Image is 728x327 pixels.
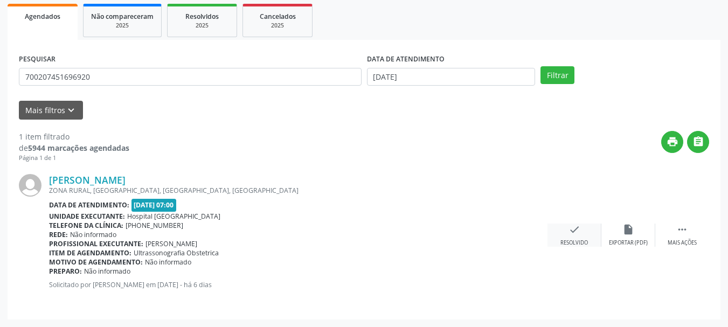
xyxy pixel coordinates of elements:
[19,68,362,86] input: Nome, CNS
[622,224,634,235] i: insert_drive_file
[692,136,704,148] i: 
[65,105,77,116] i: keyboard_arrow_down
[127,212,220,221] span: Hospital [GEOGRAPHIC_DATA]
[49,230,68,239] b: Rede:
[19,142,129,154] div: de
[609,239,648,247] div: Exportar (PDF)
[175,22,229,30] div: 2025
[49,258,143,267] b: Motivo de agendamento:
[70,230,116,239] span: Não informado
[560,239,588,247] div: Resolvido
[49,239,143,248] b: Profissional executante:
[251,22,304,30] div: 2025
[25,12,60,21] span: Agendados
[687,131,709,153] button: 
[676,224,688,235] i: 
[540,66,574,85] button: Filtrar
[19,174,41,197] img: img
[19,131,129,142] div: 1 item filtrado
[661,131,683,153] button: print
[49,186,547,195] div: ZONA RURAL, [GEOGRAPHIC_DATA], [GEOGRAPHIC_DATA], [GEOGRAPHIC_DATA]
[367,51,445,68] label: DATA DE ATENDIMENTO
[126,221,183,230] span: [PHONE_NUMBER]
[568,224,580,235] i: check
[49,280,547,289] p: Solicitado por [PERSON_NAME] em [DATE] - há 6 dias
[28,143,129,153] strong: 5944 marcações agendadas
[145,258,191,267] span: Não informado
[49,200,129,210] b: Data de atendimento:
[49,267,82,276] b: Preparo:
[84,267,130,276] span: Não informado
[131,199,177,211] span: [DATE] 07:00
[260,12,296,21] span: Cancelados
[91,12,154,21] span: Não compareceram
[19,101,83,120] button: Mais filtroskeyboard_arrow_down
[49,221,123,230] b: Telefone da clínica:
[49,174,126,186] a: [PERSON_NAME]
[49,248,131,258] b: Item de agendamento:
[19,51,56,68] label: PESQUISAR
[91,22,154,30] div: 2025
[667,136,678,148] i: print
[134,248,219,258] span: Ultrassonografia Obstetrica
[367,68,536,86] input: Selecione um intervalo
[668,239,697,247] div: Mais ações
[185,12,219,21] span: Resolvidos
[145,239,197,248] span: [PERSON_NAME]
[49,212,125,221] b: Unidade executante:
[19,154,129,163] div: Página 1 de 1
